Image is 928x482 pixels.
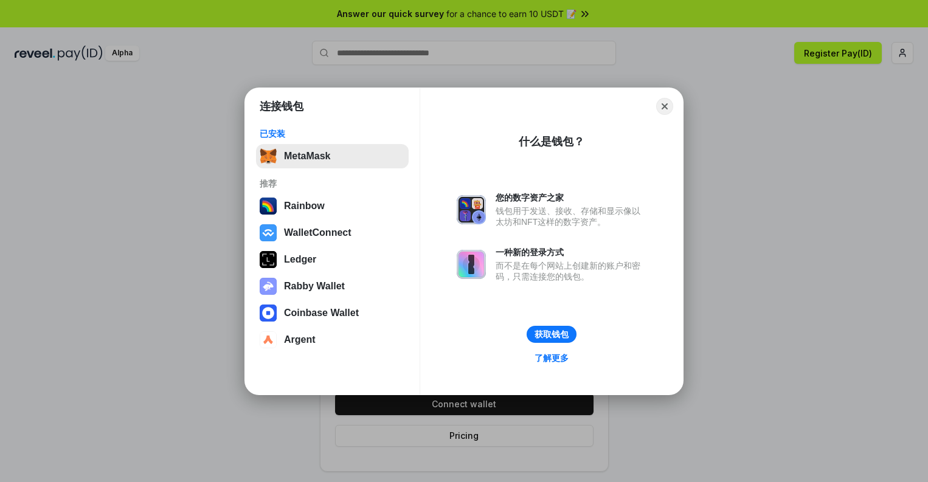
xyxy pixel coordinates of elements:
a: 了解更多 [527,350,576,366]
button: WalletConnect [256,221,409,245]
button: Rabby Wallet [256,274,409,298]
img: svg+xml,%3Csvg%20width%3D%2228%22%20height%3D%2228%22%20viewBox%3D%220%200%2028%2028%22%20fill%3D... [260,224,277,241]
img: svg+xml,%3Csvg%20xmlns%3D%22http%3A%2F%2Fwww.w3.org%2F2000%2Fsvg%22%20fill%3D%22none%22%20viewBox... [457,250,486,279]
button: Argent [256,328,409,352]
h1: 连接钱包 [260,99,303,114]
img: svg+xml,%3Csvg%20width%3D%2228%22%20height%3D%2228%22%20viewBox%3D%220%200%2028%2028%22%20fill%3D... [260,305,277,322]
button: 获取钱包 [527,326,577,343]
img: svg+xml,%3Csvg%20xmlns%3D%22http%3A%2F%2Fwww.w3.org%2F2000%2Fsvg%22%20width%3D%2228%22%20height%3... [260,251,277,268]
button: Rainbow [256,194,409,218]
div: Rabby Wallet [284,281,345,292]
button: Close [656,98,673,115]
img: svg+xml,%3Csvg%20width%3D%2228%22%20height%3D%2228%22%20viewBox%3D%220%200%2028%2028%22%20fill%3D... [260,331,277,348]
img: svg+xml,%3Csvg%20fill%3D%22none%22%20height%3D%2233%22%20viewBox%3D%220%200%2035%2033%22%20width%... [260,148,277,165]
div: 获取钱包 [535,329,569,340]
button: Ledger [256,247,409,272]
div: 了解更多 [535,353,569,363]
div: 您的数字资产之家 [496,192,646,203]
img: svg+xml,%3Csvg%20xmlns%3D%22http%3A%2F%2Fwww.w3.org%2F2000%2Fsvg%22%20fill%3D%22none%22%20viewBox... [260,278,277,295]
div: 什么是钱包？ [519,134,584,149]
div: 已安装 [260,128,405,139]
div: WalletConnect [284,227,351,238]
div: Ledger [284,254,316,265]
div: Coinbase Wallet [284,308,359,318]
div: 而不是在每个网站上创建新的账户和密码，只需连接您的钱包。 [496,260,646,282]
div: 推荐 [260,178,405,189]
div: 一种新的登录方式 [496,247,646,258]
div: Rainbow [284,201,325,212]
img: svg+xml,%3Csvg%20width%3D%22120%22%20height%3D%22120%22%20viewBox%3D%220%200%20120%20120%22%20fil... [260,198,277,215]
div: Argent [284,334,316,345]
div: 钱包用于发送、接收、存储和显示像以太坊和NFT这样的数字资产。 [496,205,646,227]
div: MetaMask [284,151,330,162]
img: svg+xml,%3Csvg%20xmlns%3D%22http%3A%2F%2Fwww.w3.org%2F2000%2Fsvg%22%20fill%3D%22none%22%20viewBox... [457,195,486,224]
button: MetaMask [256,144,409,168]
button: Coinbase Wallet [256,301,409,325]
